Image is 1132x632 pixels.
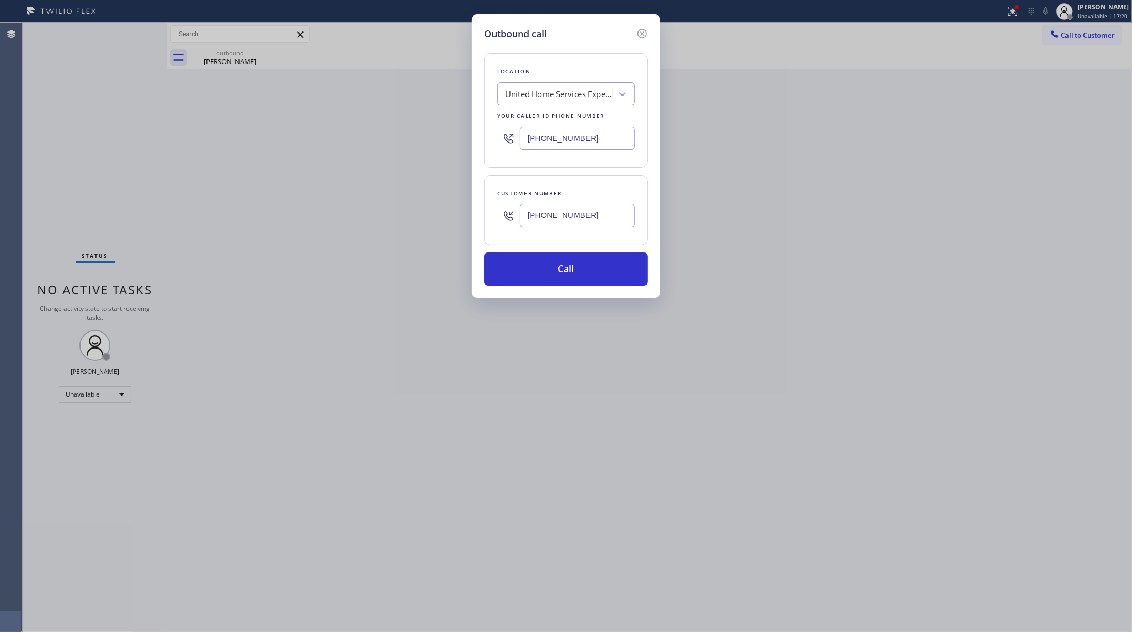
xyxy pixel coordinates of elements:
[520,127,635,150] input: (123) 456-7890
[505,88,614,100] div: United Home Services Experts
[497,110,635,121] div: Your caller id phone number
[484,27,547,41] h5: Outbound call
[497,188,635,199] div: Customer number
[497,66,635,77] div: Location
[484,252,648,286] button: Call
[520,204,635,227] input: (123) 456-7890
